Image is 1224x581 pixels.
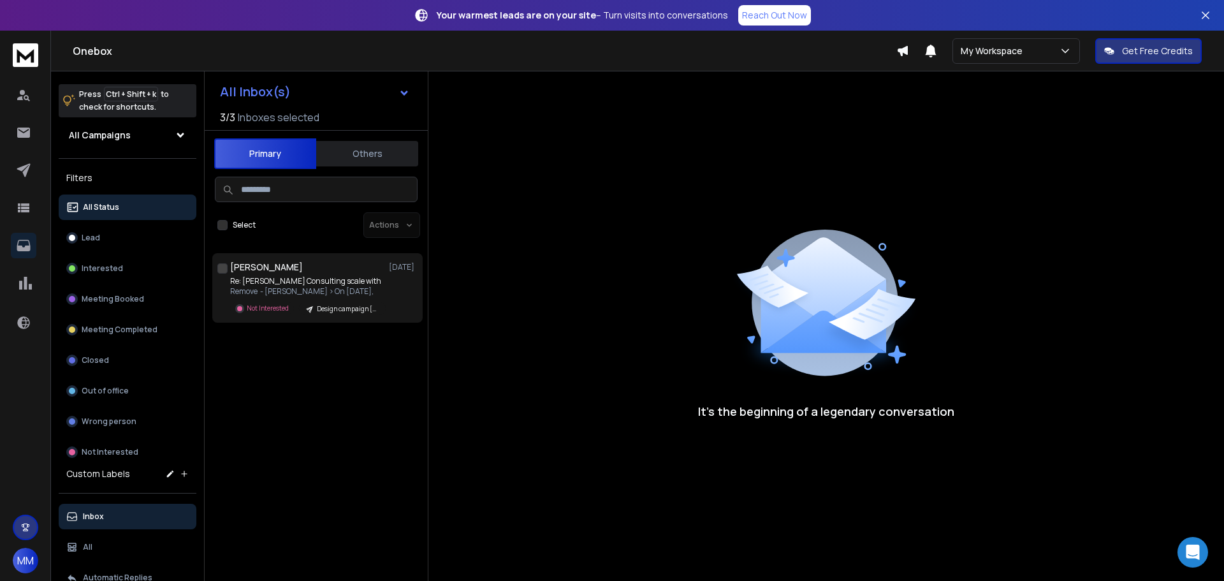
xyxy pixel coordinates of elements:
[59,439,196,465] button: Not Interested
[82,416,136,427] p: Wrong person
[230,286,383,297] p: Remove - [PERSON_NAME] > On [DATE],
[230,276,383,286] p: Re: [PERSON_NAME] Consulting scale with
[1122,45,1193,57] p: Get Free Credits
[59,256,196,281] button: Interested
[59,286,196,312] button: Meeting Booked
[13,43,38,67] img: logo
[13,548,38,573] button: MM
[220,110,235,125] span: 3 / 3
[247,304,289,313] p: Not Interested
[59,317,196,342] button: Meeting Completed
[66,467,130,480] h3: Custom Labels
[69,129,131,142] h1: All Campaigns
[82,325,157,335] p: Meeting Completed
[437,9,596,21] strong: Your warmest leads are on your site
[59,122,196,148] button: All Campaigns
[59,504,196,529] button: Inbox
[961,45,1028,57] p: My Workspace
[316,140,418,168] button: Others
[59,378,196,404] button: Out of office
[59,225,196,251] button: Lead
[317,304,378,314] p: Design campaign [PERSON_NAME]
[83,511,104,522] p: Inbox
[59,534,196,560] button: All
[233,220,256,230] label: Select
[79,88,169,114] p: Press to check for shortcuts.
[83,202,119,212] p: All Status
[698,402,954,420] p: It’s the beginning of a legendary conversation
[104,87,158,101] span: Ctrl + Shift + k
[238,110,319,125] h3: Inboxes selected
[738,5,811,26] a: Reach Out Now
[230,261,303,274] h1: [PERSON_NAME]
[59,169,196,187] h3: Filters
[82,447,138,457] p: Not Interested
[437,9,728,22] p: – Turn visits into conversations
[82,233,100,243] p: Lead
[83,542,92,552] p: All
[210,79,420,105] button: All Inbox(s)
[82,294,144,304] p: Meeting Booked
[59,409,196,434] button: Wrong person
[59,348,196,373] button: Closed
[82,386,129,396] p: Out of office
[73,43,896,59] h1: Onebox
[214,138,316,169] button: Primary
[1177,537,1208,568] div: Open Intercom Messenger
[389,262,418,272] p: [DATE]
[742,9,807,22] p: Reach Out Now
[82,355,109,365] p: Closed
[82,263,123,274] p: Interested
[1095,38,1202,64] button: Get Free Credits
[220,85,291,98] h1: All Inbox(s)
[59,195,196,220] button: All Status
